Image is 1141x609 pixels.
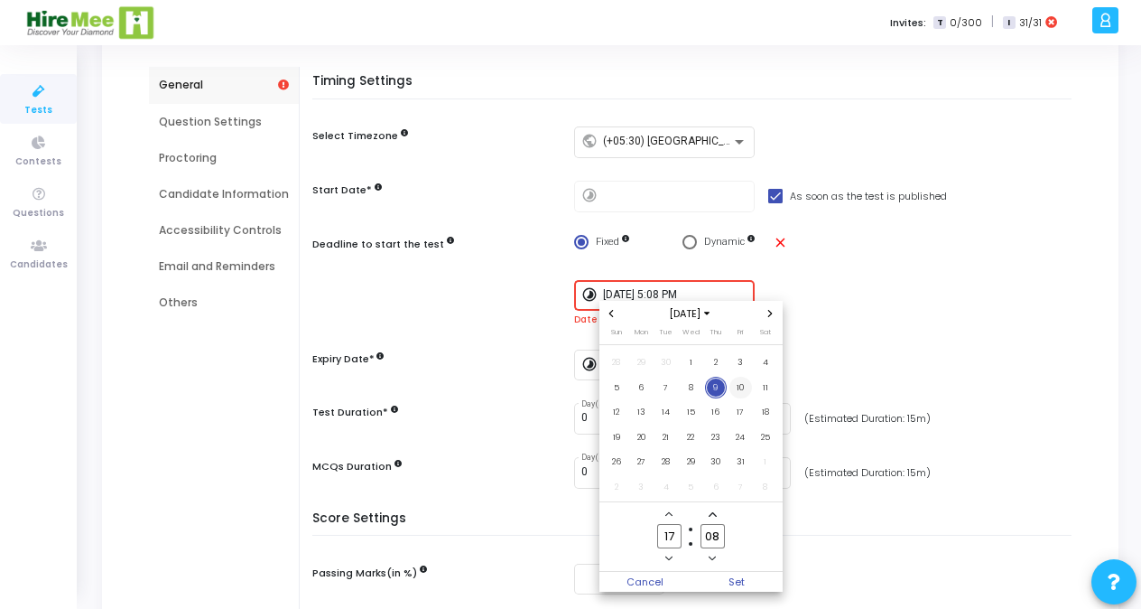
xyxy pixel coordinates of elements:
[755,377,777,399] span: 11
[629,351,654,376] td: September 29, 2025
[703,400,728,426] td: October 16, 2025
[680,401,702,424] span: 15
[654,326,679,344] th: Tuesday
[680,476,702,499] span: 5
[659,327,673,337] span: Tue
[630,351,653,374] span: 29
[703,326,728,344] th: Thursday
[703,351,728,376] td: October 2, 2025
[705,401,728,424] span: 16
[705,551,720,567] button: Minus a minute
[679,351,704,376] td: October 1, 2025
[691,572,783,592] button: Set
[679,450,704,475] td: October 29, 2025
[629,400,654,426] td: October 13, 2025
[679,400,704,426] td: October 15, 2025
[753,351,778,376] td: October 4, 2025
[604,425,629,450] td: October 19, 2025
[729,351,752,374] span: 3
[728,474,754,500] td: November 7, 2025
[753,326,778,344] th: Saturday
[703,425,728,450] td: October 23, 2025
[604,474,629,500] td: November 2, 2025
[654,400,679,426] td: October 14, 2025
[629,326,654,344] th: Monday
[606,401,628,424] span: 12
[629,375,654,400] td: October 6, 2025
[729,401,752,424] span: 17
[654,351,679,376] td: September 30, 2025
[604,450,629,475] td: October 26, 2025
[679,375,704,400] td: October 8, 2025
[655,377,678,399] span: 7
[705,507,720,522] button: Add a minute
[630,476,653,499] span: 3
[654,474,679,500] td: November 4, 2025
[680,451,702,473] span: 29
[635,327,648,337] span: Mon
[606,451,628,473] span: 26
[629,450,654,475] td: October 27, 2025
[680,377,702,399] span: 8
[679,326,704,344] th: Wednesday
[737,327,743,337] span: Fri
[728,425,754,450] td: October 24, 2025
[729,451,752,473] span: 31
[755,426,777,449] span: 25
[654,375,679,400] td: October 7, 2025
[655,476,678,499] span: 4
[604,375,629,400] td: October 5, 2025
[606,377,628,399] span: 5
[703,375,728,400] td: October 9, 2025
[630,426,653,449] span: 20
[629,425,654,450] td: October 20, 2025
[604,400,629,426] td: October 12, 2025
[682,327,700,337] span: Wed
[662,551,677,567] button: Minus a hour
[753,450,778,475] td: November 1, 2025
[655,351,678,374] span: 30
[629,474,654,500] td: November 3, 2025
[728,351,754,376] td: October 3, 2025
[655,426,678,449] span: 21
[606,351,628,374] span: 28
[710,327,721,337] span: Thu
[679,474,704,500] td: November 5, 2025
[630,451,653,473] span: 27
[604,351,629,376] td: September 28, 2025
[705,351,728,374] span: 2
[680,426,702,449] span: 22
[763,306,778,322] button: Next month
[680,351,702,374] span: 1
[755,351,777,374] span: 4
[611,327,622,337] span: Sun
[604,326,629,344] th: Sunday
[703,474,728,500] td: November 6, 2025
[654,425,679,450] td: October 21, 2025
[599,572,691,592] span: Cancel
[753,400,778,426] td: October 18, 2025
[664,306,718,322] span: [DATE]
[664,306,718,322] button: Choose month and year
[662,507,677,522] button: Add a hour
[604,306,619,322] button: Previous month
[606,426,628,449] span: 19
[728,375,754,400] td: October 10, 2025
[630,377,653,399] span: 6
[729,476,752,499] span: 7
[630,401,653,424] span: 13
[728,326,754,344] th: Friday
[755,401,777,424] span: 18
[679,425,704,450] td: October 22, 2025
[705,377,728,399] span: 9
[728,450,754,475] td: October 31, 2025
[753,474,778,500] td: November 8, 2025
[729,426,752,449] span: 24
[705,426,728,449] span: 23
[703,450,728,475] td: October 30, 2025
[705,451,728,473] span: 30
[753,375,778,400] td: October 11, 2025
[728,400,754,426] td: October 17, 2025
[760,327,771,337] span: Sat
